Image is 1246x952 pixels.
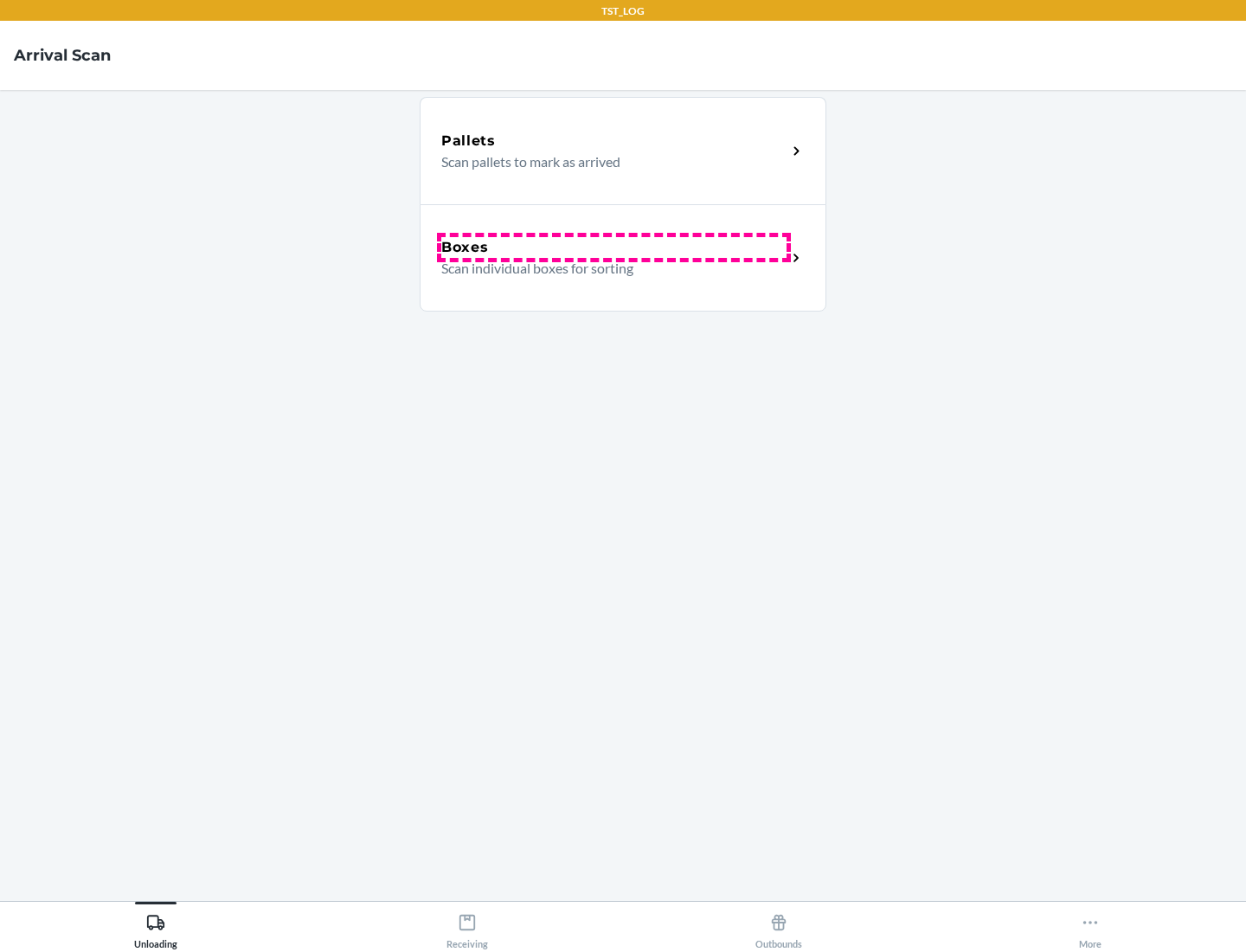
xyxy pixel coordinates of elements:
[623,902,934,949] button: Outbounds
[420,204,826,312] a: BoxesScan individual boxes for sorting
[420,97,826,204] a: PalletsScan pallets to mark as arrived
[441,237,489,258] h5: Boxes
[14,44,111,67] h4: Arrival Scan
[441,131,496,151] h5: Pallets
[311,902,623,949] button: Receiving
[134,906,177,949] div: Unloading
[755,906,802,949] div: Outbounds
[1079,906,1101,949] div: More
[446,906,488,949] div: Receiving
[934,902,1246,949] button: More
[601,3,645,19] p: TST_LOG
[441,151,773,172] p: Scan pallets to mark as arrived
[441,258,773,279] p: Scan individual boxes for sorting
